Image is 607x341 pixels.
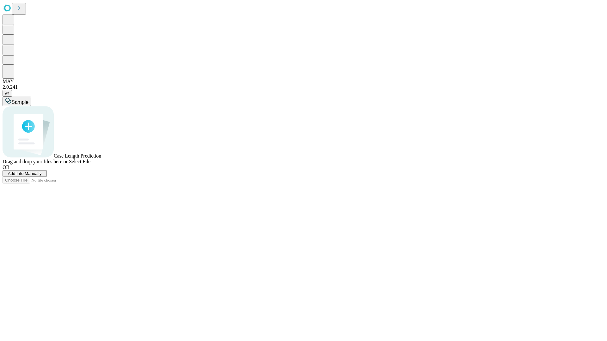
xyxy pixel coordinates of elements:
div: 2.0.241 [3,84,604,90]
button: @ [3,90,12,97]
span: Case Length Prediction [54,153,101,159]
span: Add Info Manually [8,171,42,176]
span: OR [3,165,9,170]
span: Sample [11,99,28,105]
span: Drag and drop your files here or [3,159,68,164]
span: @ [5,91,9,96]
span: Select File [69,159,90,164]
div: MAY [3,79,604,84]
button: Add Info Manually [3,170,47,177]
button: Sample [3,97,31,106]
